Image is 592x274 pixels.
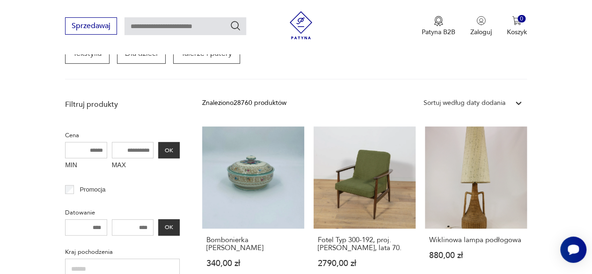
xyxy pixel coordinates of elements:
[112,158,154,173] label: MAX
[65,247,180,257] p: Kraj pochodzenia
[230,20,241,31] button: Szukaj
[206,236,300,252] h3: Bombonierka [PERSON_NAME]
[65,23,117,30] a: Sprzedawaj
[202,98,286,108] div: Znaleziono 28760 produktów
[318,236,411,252] h3: Fotel Typ 300-192, proj. [PERSON_NAME], lata 70.
[507,28,527,37] p: Koszyk
[560,237,586,263] iframe: Smartsupp widget button
[518,15,526,23] div: 0
[429,252,523,259] p: 880,00 zł
[476,16,486,25] img: Ikonka użytkownika
[80,185,105,195] p: Promocja
[65,207,180,218] p: Datowanie
[65,158,107,173] label: MIN
[507,16,527,37] button: 0Koszyk
[422,16,455,37] a: Ikona medaluPatyna B2B
[429,236,523,244] h3: Wiklinowa lampa podłogowa
[65,130,180,141] p: Cena
[65,99,180,110] p: Filtruj produkty
[158,219,180,236] button: OK
[287,11,315,39] img: Patyna - sklep z meblami i dekoracjami vintage
[422,28,455,37] p: Patyna B2B
[206,259,300,267] p: 340,00 zł
[512,16,521,25] img: Ikona koszyka
[424,98,505,108] div: Sortuj według daty dodania
[158,142,180,158] button: OK
[470,16,492,37] button: Zaloguj
[470,28,492,37] p: Zaloguj
[65,17,117,35] button: Sprzedawaj
[434,16,443,26] img: Ikona medalu
[422,16,455,37] button: Patyna B2B
[318,259,411,267] p: 2790,00 zł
